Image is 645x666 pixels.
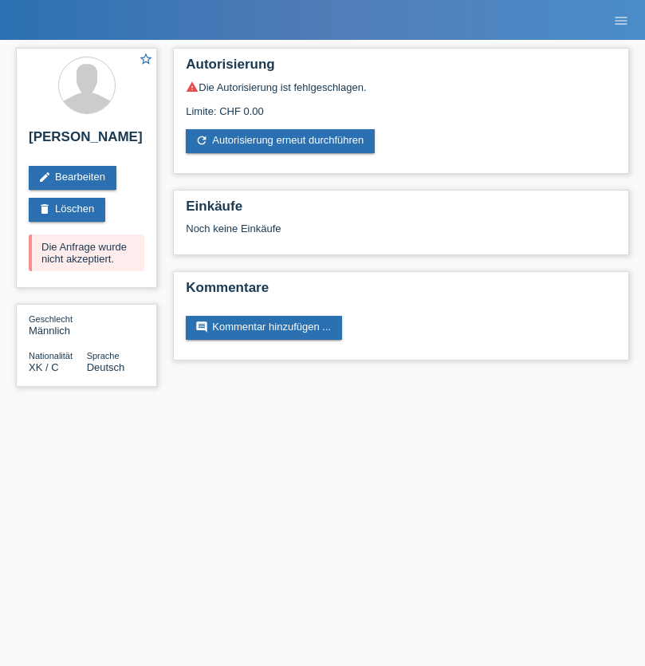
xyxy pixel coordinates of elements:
h2: Kommentare [186,280,616,304]
a: refreshAutorisierung erneut durchführen [186,129,375,153]
i: delete [38,203,51,215]
div: Männlich [29,313,87,337]
i: comment [195,321,208,333]
i: edit [38,171,51,183]
i: refresh [195,134,208,147]
h2: Autorisierung [186,57,616,81]
a: commentKommentar hinzufügen ... [186,316,342,340]
a: editBearbeiten [29,166,116,190]
a: menu [605,15,637,25]
a: star_border [139,52,153,69]
span: Nationalität [29,351,73,361]
span: Geschlecht [29,314,73,324]
h2: Einkäufe [186,199,616,223]
div: Die Anfrage wurde nicht akzeptiert. [29,234,144,271]
span: Kosovo / C / 07.06.2021 [29,361,59,373]
div: Die Autorisierung ist fehlgeschlagen. [186,81,616,93]
div: Limite: CHF 0.00 [186,93,616,117]
i: menu [613,13,629,29]
div: Noch keine Einkäufe [186,223,616,246]
span: Sprache [87,351,120,361]
a: deleteLöschen [29,198,105,222]
i: star_border [139,52,153,66]
h2: [PERSON_NAME] [29,129,144,153]
span: Deutsch [87,361,125,373]
i: warning [186,81,199,93]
